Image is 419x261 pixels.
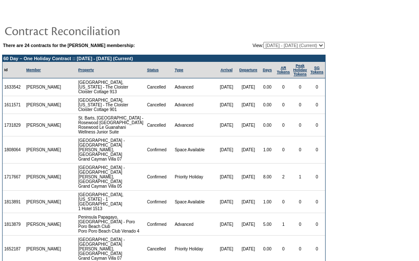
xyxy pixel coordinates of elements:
td: 1808064 [3,136,25,164]
td: 8.00 [260,164,275,191]
td: 0 [292,136,309,164]
td: 0 [292,191,309,213]
td: [DATE] [237,136,260,164]
td: 0 [275,191,292,213]
td: 0 [309,136,325,164]
td: [DATE] [237,78,260,96]
td: [PERSON_NAME] [25,114,63,136]
a: Type [175,68,183,72]
td: Space Available [173,136,216,164]
td: Peninsula Papagayo, [GEOGRAPHIC_DATA] - Poro Poro Beach Club Poro Poro Beach Club Venado 4 [77,213,145,236]
td: 1813879 [3,213,25,236]
a: Peak HolidayTokens [293,64,307,76]
td: Confirmed [145,164,173,191]
td: Cancelled [145,96,173,114]
td: 0 [309,78,325,96]
td: [PERSON_NAME] [25,191,63,213]
td: Priority Holiday [173,164,216,191]
td: 2 [275,164,292,191]
td: Confirmed [145,136,173,164]
td: Advanced [173,78,216,96]
td: [GEOGRAPHIC_DATA], [US_STATE] - The Cloister Cloister Cottage 901 [77,96,145,114]
td: 0 [292,78,309,96]
td: [PERSON_NAME] [25,164,63,191]
td: [DATE] [216,78,237,96]
td: 1.00 [260,136,275,164]
td: 0.00 [260,78,275,96]
td: [DATE] [216,191,237,213]
td: 0 [309,96,325,114]
td: 1633542 [3,78,25,96]
td: 0 [292,96,309,114]
a: ARTokens [277,66,290,74]
a: Property [78,68,94,72]
td: [GEOGRAPHIC_DATA] - [GEOGRAPHIC_DATA][PERSON_NAME], [GEOGRAPHIC_DATA] Grand Cayman Villa 07 [77,136,145,164]
td: St. Barts, [GEOGRAPHIC_DATA] - Rosewood [GEOGRAPHIC_DATA] Rosewood Le Guanahani Wellness Junior S... [77,114,145,136]
td: 0 [275,136,292,164]
a: Days [263,68,272,72]
td: Cancelled [145,78,173,96]
td: 0 [292,213,309,236]
td: [DATE] [216,213,237,236]
td: [DATE] [237,114,260,136]
a: SGTokens [310,66,323,74]
td: 1813891 [3,191,25,213]
td: [GEOGRAPHIC_DATA], [US_STATE] - The Cloister Cloister Cottage 913 [77,78,145,96]
td: [DATE] [237,213,260,236]
td: [PERSON_NAME] [25,78,63,96]
td: 1611571 [3,96,25,114]
a: Member [26,68,41,72]
td: 60 Day – One Holiday Contract :: [DATE] - [DATE] (Current) [3,55,325,62]
a: Status [147,68,159,72]
img: pgTtlContractReconciliation.gif [4,22,173,39]
td: 1731829 [3,114,25,136]
td: 0 [275,96,292,114]
td: 1.00 [260,191,275,213]
td: 0 [275,114,292,136]
td: [GEOGRAPHIC_DATA], [US_STATE] - 1 [GEOGRAPHIC_DATA] 1 Hotel 1513 [77,191,145,213]
td: 0.00 [260,96,275,114]
td: 0 [275,78,292,96]
td: [GEOGRAPHIC_DATA] - [GEOGRAPHIC_DATA][PERSON_NAME], [GEOGRAPHIC_DATA] Grand Cayman Villa 05 [77,164,145,191]
td: Advanced [173,213,216,236]
td: Advanced [173,114,216,136]
td: [DATE] [237,191,260,213]
a: Arrival [220,68,233,72]
td: [PERSON_NAME] [25,136,63,164]
td: 0.00 [260,114,275,136]
td: [PERSON_NAME] [25,213,63,236]
td: 0 [309,191,325,213]
td: 0 [292,114,309,136]
td: [PERSON_NAME] [25,96,63,114]
a: Departure [239,68,257,72]
td: Space Available [173,191,216,213]
td: 1717667 [3,164,25,191]
td: 5.00 [260,213,275,236]
td: 1 [292,164,309,191]
td: 0 [309,213,325,236]
td: [DATE] [216,164,237,191]
td: [DATE] [237,96,260,114]
td: Id [3,62,25,78]
td: 0 [309,114,325,136]
td: [DATE] [216,96,237,114]
td: Confirmed [145,191,173,213]
td: View: [211,42,325,49]
td: [DATE] [216,136,237,164]
td: Cancelled [145,114,173,136]
td: [DATE] [237,164,260,191]
td: Confirmed [145,213,173,236]
td: [DATE] [216,114,237,136]
td: Advanced [173,96,216,114]
td: 0 [309,164,325,191]
b: There are 24 contracts for the [PERSON_NAME] membership: [3,43,135,48]
td: 1 [275,213,292,236]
